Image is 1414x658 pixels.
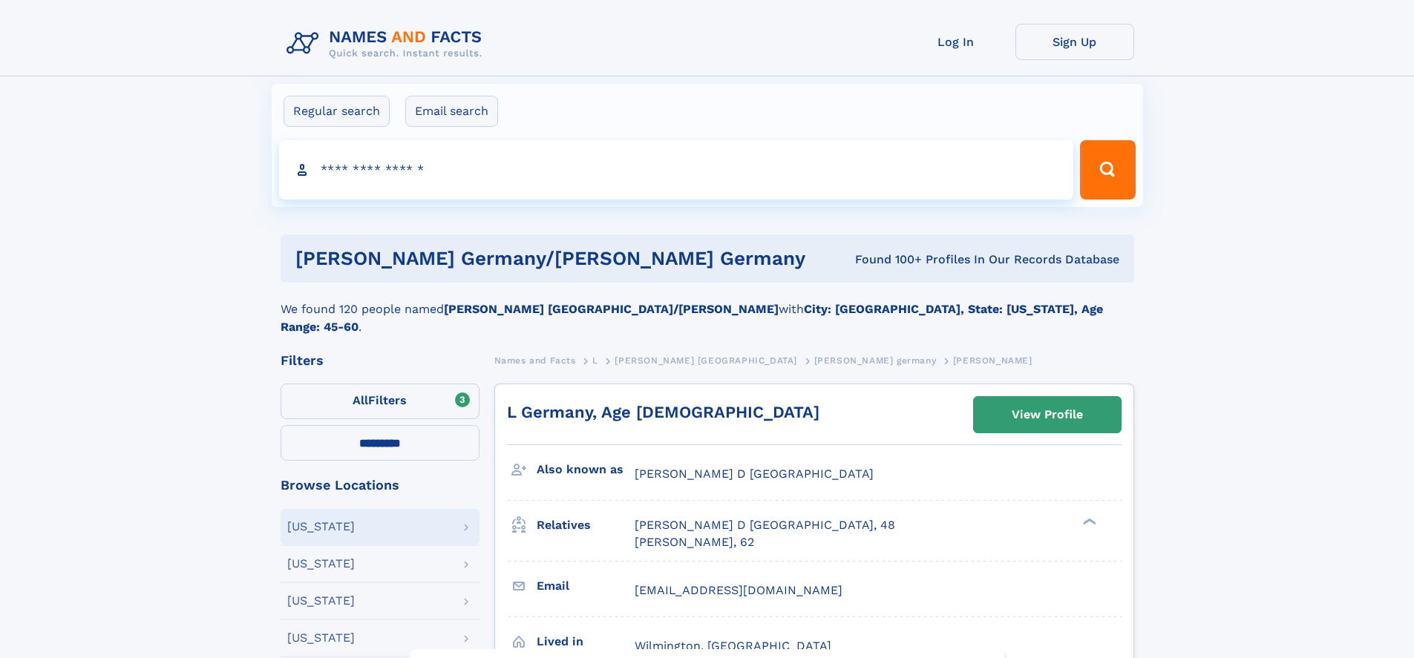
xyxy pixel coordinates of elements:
[537,457,635,482] h3: Also known as
[279,140,1074,200] input: search input
[592,355,598,366] span: L
[635,467,874,481] span: [PERSON_NAME] D [GEOGRAPHIC_DATA]
[635,517,895,533] a: [PERSON_NAME] D [GEOGRAPHIC_DATA], 48
[974,397,1121,432] a: View Profile
[814,351,937,369] a: [PERSON_NAME] germany
[897,24,1015,60] a: Log In
[635,583,842,597] span: [EMAIL_ADDRESS][DOMAIN_NAME]
[537,629,635,654] h3: Lived in
[284,96,390,127] label: Regular search
[537,513,635,538] h3: Relatives
[830,251,1119,268] div: Found 100+ Profiles In Our Records Database
[295,249,831,268] h1: [PERSON_NAME] germany/[PERSON_NAME] germany
[507,403,819,421] a: L Germany, Age [DEMOGRAPHIC_DATA]
[281,24,494,64] img: Logo Names and Facts
[287,558,355,570] div: [US_STATE]
[592,351,598,369] a: L
[1079,517,1097,527] div: ❯
[405,96,498,127] label: Email search
[287,632,355,644] div: [US_STATE]
[1015,24,1134,60] a: Sign Up
[635,639,831,653] span: Wilmington, [GEOGRAPHIC_DATA]
[281,354,479,367] div: Filters
[1012,398,1083,432] div: View Profile
[1080,140,1135,200] button: Search Button
[287,521,355,533] div: [US_STATE]
[953,355,1032,366] span: [PERSON_NAME]
[287,595,355,607] div: [US_STATE]
[281,283,1134,336] div: We found 120 people named with .
[281,302,1103,334] b: City: [GEOGRAPHIC_DATA], State: [US_STATE], Age Range: 45-60
[353,393,368,407] span: All
[635,534,754,550] a: [PERSON_NAME], 62
[281,478,479,492] div: Browse Locations
[537,573,635,599] h3: Email
[281,384,479,419] label: Filters
[494,351,576,369] a: Names and Facts
[444,302,779,316] b: [PERSON_NAME] [GEOGRAPHIC_DATA]/[PERSON_NAME]
[814,355,937,366] span: [PERSON_NAME] germany
[615,351,797,369] a: [PERSON_NAME] [GEOGRAPHIC_DATA]
[615,355,797,366] span: [PERSON_NAME] [GEOGRAPHIC_DATA]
